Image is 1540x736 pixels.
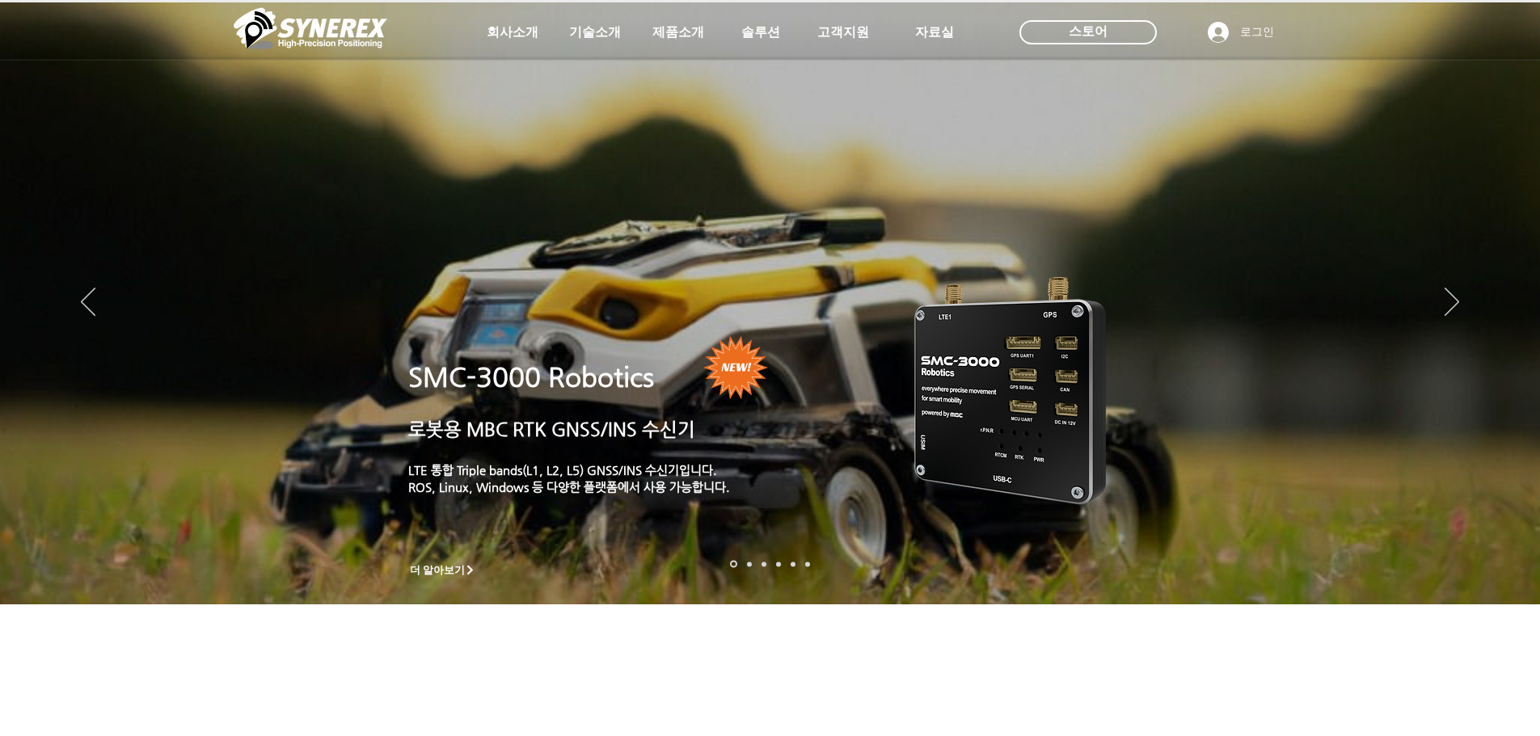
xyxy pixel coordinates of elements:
nav: 슬라이드 [725,561,815,568]
img: KakaoTalk_20241224_155801212.png [892,253,1130,524]
a: 측량 IoT [762,561,766,566]
a: 더 알아보기 [403,560,483,580]
span: 솔루션 [741,24,780,41]
a: 로봇- SMC 2000 [730,561,737,568]
button: 다음 [1445,288,1459,318]
a: 정밀농업 [805,561,810,566]
span: 자료실 [915,24,954,41]
span: 기술소개 [569,24,621,41]
span: 회사소개 [487,24,538,41]
a: 자료실 [894,16,975,48]
a: LTE 통합 Triple bands(L1, L2, L5) GNSS/INS 수신기입니다. [408,463,717,477]
img: 씨너렉스_White_simbol_대지 1.png [234,4,387,53]
a: 기술소개 [555,16,635,48]
span: 더 알아보기 [410,563,466,578]
span: 고객지원 [817,24,869,41]
a: 회사소개 [472,16,553,48]
div: 스토어 [1019,20,1157,44]
a: SMC-3000 Robotics [408,362,654,393]
button: 로그인 [1196,17,1285,48]
a: 로봇 [791,561,795,566]
span: 스토어 [1069,23,1108,40]
a: 고객지원 [803,16,884,48]
a: 드론 8 - SMC 2000 [747,561,752,566]
span: 제품소개 [652,24,704,41]
a: 제품소개 [638,16,719,48]
a: 솔루션 [720,16,801,48]
button: 이전 [81,288,95,318]
a: 자율주행 [776,561,781,566]
a: 로봇용 MBC RTK GNSS/INS 수신기 [408,418,695,439]
a: ROS, Linux, Windows 등 다양한 플랫폼에서 사용 가능합니다. [408,480,730,494]
span: 로그인 [1234,24,1280,40]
